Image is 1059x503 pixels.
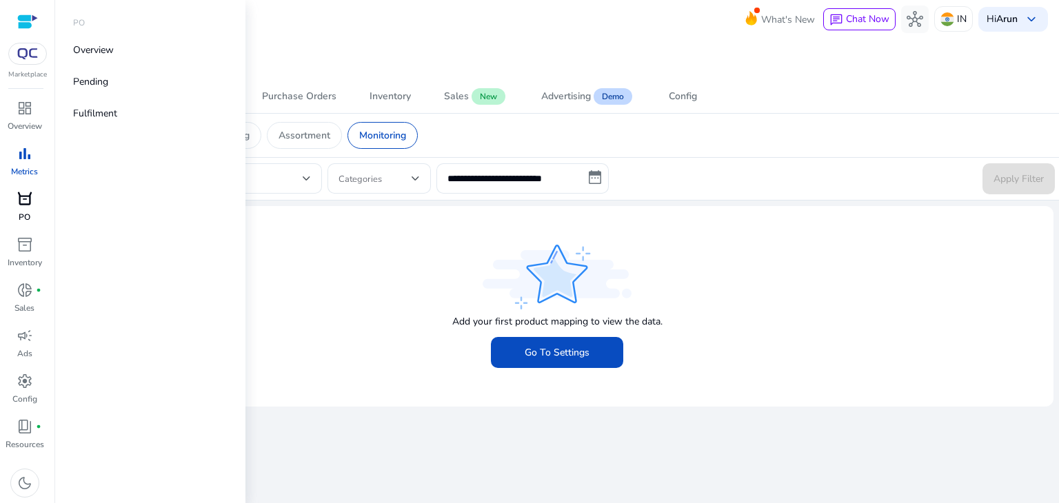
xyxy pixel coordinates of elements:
[444,92,469,101] div: Sales
[17,327,33,344] span: campaign
[8,70,47,80] p: Marketplace
[846,12,889,25] span: Chat Now
[6,438,44,451] p: Resources
[957,7,967,31] p: IN
[359,128,406,143] p: Monitoring
[594,88,632,105] span: Demo
[19,211,30,223] p: PO
[73,17,85,29] p: PO
[829,13,843,27] span: chat
[17,191,33,207] span: orders
[36,424,41,429] span: fiber_manual_record
[8,120,42,132] p: Overview
[17,347,32,360] p: Ads
[15,48,40,59] img: QC-logo.svg
[36,287,41,293] span: fiber_manual_record
[370,92,411,101] div: Inventory
[491,337,623,368] button: Go To Settings
[541,92,591,101] div: Advertising
[73,43,114,57] p: Overview
[17,282,33,298] span: donut_small
[17,100,33,116] span: dashboard
[901,6,929,33] button: hub
[987,14,1018,24] p: Hi
[669,92,697,101] div: Config
[761,8,815,32] span: What's New
[17,373,33,389] span: settings
[17,418,33,435] span: book_4
[907,11,923,28] span: hub
[17,236,33,253] span: inventory_2
[823,8,896,30] button: chatChat Now
[452,314,663,329] p: Add your first product mapping to view the data.
[262,92,336,101] div: Purchase Orders
[17,475,33,491] span: dark_mode
[12,393,37,405] p: Config
[940,12,954,26] img: in.svg
[14,302,34,314] p: Sales
[73,106,117,121] p: Fulfilment
[11,165,38,178] p: Metrics
[1023,11,1040,28] span: keyboard_arrow_down
[8,256,42,269] p: Inventory
[525,345,589,360] span: Go To Settings
[73,74,108,89] p: Pending
[996,12,1018,25] b: Arun
[472,88,505,105] span: New
[279,128,330,143] p: Assortment
[17,145,33,162] span: bar_chart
